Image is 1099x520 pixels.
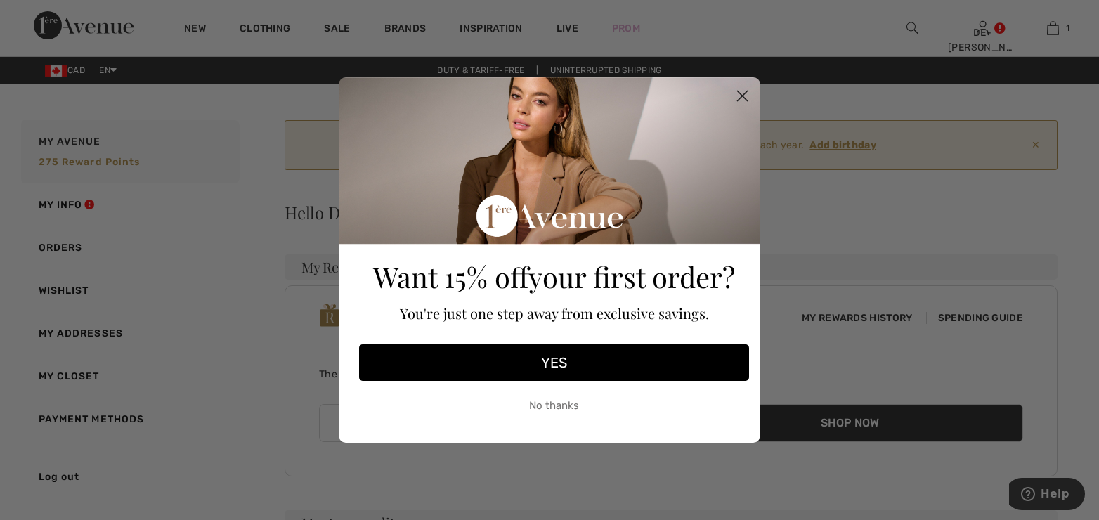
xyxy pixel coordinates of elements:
[32,10,60,22] span: Help
[528,258,735,295] span: your first order?
[373,258,528,295] span: Want 15% off
[730,84,755,108] button: Close dialog
[400,304,709,323] span: You're just one step away from exclusive savings.
[359,344,749,381] button: YES
[359,388,749,423] button: No thanks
